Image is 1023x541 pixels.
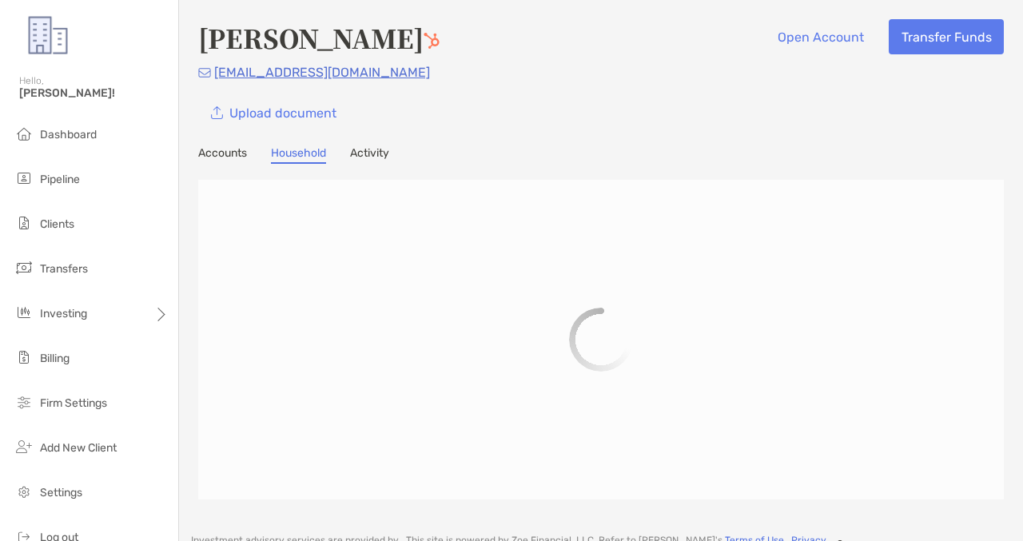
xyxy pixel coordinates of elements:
[198,19,440,56] h4: [PERSON_NAME]
[14,437,34,456] img: add_new_client icon
[211,106,223,120] img: button icon
[765,19,876,54] button: Open Account
[198,146,247,164] a: Accounts
[14,169,34,188] img: pipeline icon
[271,146,326,164] a: Household
[40,307,87,320] span: Investing
[889,19,1004,54] button: Transfer Funds
[14,348,34,367] img: billing icon
[424,19,440,56] a: Go to Hubspot Deal
[40,128,97,141] span: Dashboard
[198,68,211,78] img: Email Icon
[14,258,34,277] img: transfers icon
[14,213,34,233] img: clients icon
[40,396,107,410] span: Firm Settings
[350,146,389,164] a: Activity
[40,217,74,231] span: Clients
[14,482,34,501] img: settings icon
[14,392,34,412] img: firm-settings icon
[40,486,82,499] span: Settings
[214,62,430,82] p: [EMAIL_ADDRESS][DOMAIN_NAME]
[40,441,117,455] span: Add New Client
[14,303,34,322] img: investing icon
[40,173,80,186] span: Pipeline
[198,95,348,130] a: Upload document
[19,86,169,100] span: [PERSON_NAME]!
[14,124,34,143] img: dashboard icon
[19,6,77,64] img: Zoe Logo
[40,262,88,276] span: Transfers
[424,33,440,49] img: Hubspot Icon
[40,352,70,365] span: Billing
